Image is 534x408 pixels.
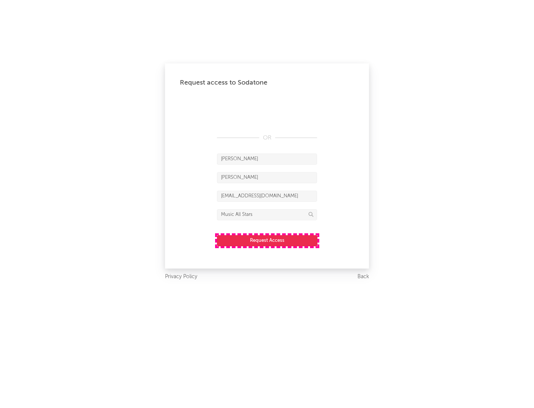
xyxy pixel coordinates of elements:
a: Privacy Policy [165,272,197,282]
button: Request Access [217,235,317,246]
input: Email [217,191,317,202]
a: Back [357,272,369,282]
input: Division [217,209,317,220]
input: Last Name [217,172,317,183]
div: OR [217,134,317,142]
input: First Name [217,154,317,165]
div: Request access to Sodatone [180,78,354,87]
